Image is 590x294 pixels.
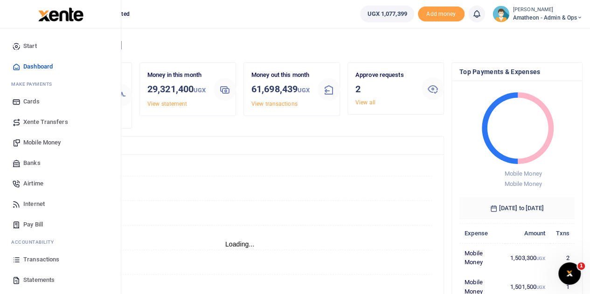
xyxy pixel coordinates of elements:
[251,101,298,107] a: View transactions
[23,199,45,209] span: Internet
[513,6,583,14] small: [PERSON_NAME]
[504,180,541,187] span: Mobile Money
[360,6,414,22] a: UGX 1,077,399
[7,173,113,194] a: Airtime
[550,243,575,272] td: 2
[23,220,43,229] span: Pay Bill
[194,87,206,94] small: UGX
[355,99,375,106] a: View all
[459,67,575,77] h4: Top Payments & Expenses
[504,170,541,177] span: Mobile Money
[23,41,37,51] span: Start
[577,262,585,270] span: 1
[7,249,113,270] a: Transactions
[493,6,509,22] img: profile-user
[505,223,551,243] th: Amount
[7,112,113,132] a: Xente Transfers
[418,7,465,22] li: Toup your wallet
[418,7,465,22] span: Add money
[7,91,113,112] a: Cards
[536,256,545,261] small: UGX
[147,101,187,107] a: View statement
[7,235,113,249] li: Ac
[7,153,113,173] a: Banks
[35,40,583,50] h4: Hello [PERSON_NAME]
[23,138,61,147] span: Mobile Money
[356,6,417,22] li: Wallet ballance
[418,10,465,17] a: Add money
[505,243,551,272] td: 1,503,300
[7,56,113,77] a: Dashboard
[298,87,310,94] small: UGX
[550,223,575,243] th: Txns
[459,223,505,243] th: Expense
[558,262,581,285] iframe: Intercom live chat
[37,10,83,17] a: logo-small logo-large logo-large
[23,117,68,127] span: Xente Transfers
[513,14,583,22] span: Amatheon - Admin & Ops
[23,158,41,168] span: Banks
[23,97,40,106] span: Cards
[459,197,575,219] h6: [DATE] to [DATE]
[147,82,206,97] h3: 29,321,400
[38,7,83,21] img: logo-large
[251,70,310,80] p: Money out this month
[43,140,436,150] h4: Transactions Overview
[225,240,255,248] text: Loading...
[536,285,545,290] small: UGX
[23,62,53,71] span: Dashboard
[459,243,505,272] td: Mobile Money
[493,6,583,22] a: profile-user [PERSON_NAME] Amatheon - Admin & Ops
[7,270,113,290] a: Statements
[355,82,414,96] h3: 2
[18,239,54,246] span: countability
[355,70,414,80] p: Approve requests
[367,9,407,19] span: UGX 1,077,399
[7,214,113,235] a: Pay Bill
[7,77,113,91] li: M
[7,194,113,214] a: Internet
[7,36,113,56] a: Start
[23,179,43,188] span: Airtime
[23,275,55,285] span: Statements
[147,70,206,80] p: Money in this month
[251,82,310,97] h3: 61,698,439
[7,132,113,153] a: Mobile Money
[16,81,52,88] span: ake Payments
[23,255,59,264] span: Transactions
